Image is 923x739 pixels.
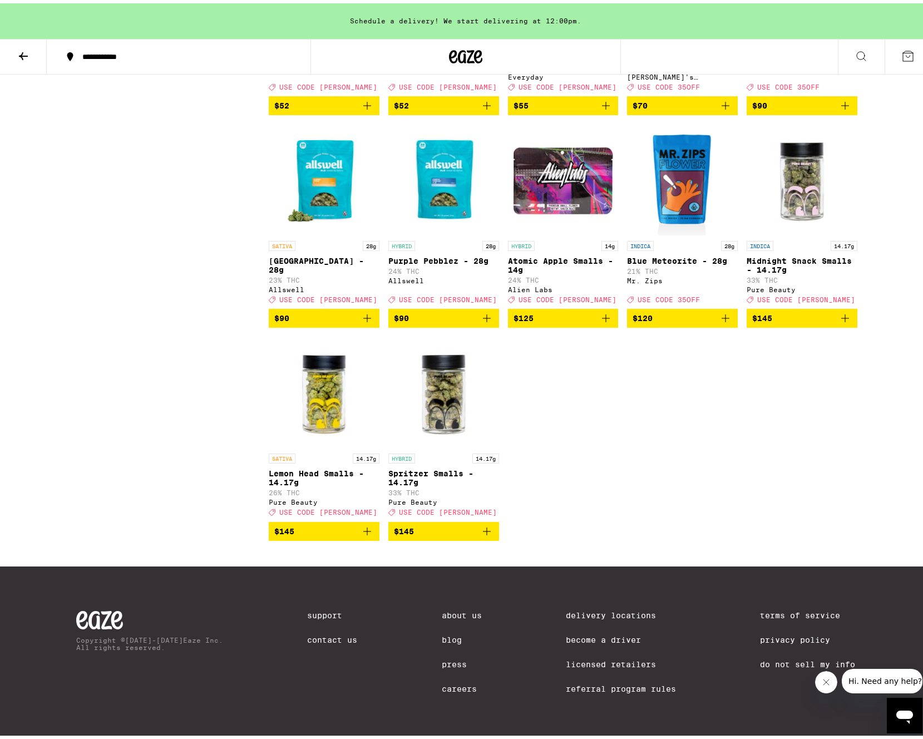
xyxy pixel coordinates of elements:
[842,666,922,690] iframe: Message from company
[757,80,820,87] span: USE CODE 35OFF
[752,98,767,107] span: $90
[269,333,379,445] img: Pure Beauty - Lemon Head Smalls - 14.17g
[269,306,379,324] button: Add to bag
[508,283,619,290] div: Alien Labs
[279,293,377,300] span: USE CODE [PERSON_NAME]
[721,238,738,248] p: 28g
[508,93,619,112] button: Add to bag
[638,80,700,87] span: USE CODE 35OFF
[627,274,738,281] div: Mr. Zips
[269,450,295,460] p: SATIVA
[601,238,618,248] p: 14g
[508,238,535,248] p: HYBRID
[269,466,379,484] p: Lemon Head Smalls - 14.17g
[519,293,616,300] span: USE CODE [PERSON_NAME]
[269,519,379,538] button: Add to bag
[269,93,379,112] button: Add to bag
[508,306,619,324] button: Add to bag
[388,264,499,272] p: 24% THC
[633,98,648,107] span: $70
[514,98,529,107] span: $55
[514,311,534,319] span: $125
[388,333,499,445] img: Pure Beauty - Spritzer Smalls - 14.17g
[627,121,738,306] a: Open page for Blue Meteorite - 28g from Mr. Zips
[388,253,499,262] p: Purple Pebblez - 28g
[394,311,409,319] span: $90
[76,633,223,648] p: Copyright © [DATE]-[DATE] Eaze Inc. All rights reserved.
[747,253,857,271] p: Midnight Snack Smalls - 14.17g
[442,681,482,690] a: Careers
[388,121,499,306] a: Open page for Purple Pebblez - 28g from Allswell
[269,238,295,248] p: SATIVA
[747,238,773,248] p: INDICA
[307,608,357,617] a: Support
[482,238,499,248] p: 28g
[399,293,497,300] span: USE CODE [PERSON_NAME]
[394,98,409,107] span: $52
[566,632,676,641] a: Become a Driver
[760,608,855,617] a: Terms of Service
[757,293,855,300] span: USE CODE [PERSON_NAME]
[388,486,499,493] p: 33% THC
[627,264,738,272] p: 21% THC
[274,98,289,107] span: $52
[519,80,616,87] span: USE CODE [PERSON_NAME]
[388,121,499,232] img: Allswell - Purple Pebblez - 28g
[307,632,357,641] a: Contact Us
[442,632,482,641] a: Blog
[442,608,482,617] a: About Us
[269,486,379,493] p: 26% THC
[269,333,379,518] a: Open page for Lemon Head Smalls - 14.17g from Pure Beauty
[399,506,497,513] span: USE CODE [PERSON_NAME]
[388,93,499,112] button: Add to bag
[752,311,772,319] span: $145
[388,306,499,324] button: Add to bag
[269,495,379,502] div: Pure Beauty
[388,495,499,502] div: Pure Beauty
[627,121,738,232] img: Mr. Zips - Blue Meteorite - 28g
[747,121,857,232] img: Pure Beauty - Midnight Snack Smalls - 14.17g
[627,70,738,77] div: [PERSON_NAME]'s Medicinals
[508,121,619,232] img: Alien Labs - Atomic Apple Smalls - 14g
[566,608,676,617] a: Delivery Locations
[747,283,857,290] div: Pure Beauty
[815,668,837,690] iframe: Close message
[279,80,377,87] span: USE CODE [PERSON_NAME]
[831,238,857,248] p: 14.17g
[388,519,499,538] button: Add to bag
[638,293,700,300] span: USE CODE 35OFF
[747,306,857,324] button: Add to bag
[394,524,414,533] span: $145
[747,273,857,280] p: 33% THC
[442,657,482,666] a: Press
[566,681,676,690] a: Referral Program Rules
[760,632,855,641] a: Privacy Policy
[887,694,922,730] iframe: Button to launch messaging window
[627,253,738,262] p: Blue Meteorite - 28g
[269,253,379,271] p: [GEOGRAPHIC_DATA] - 28g
[760,657,855,666] a: Do Not Sell My Info
[747,121,857,306] a: Open page for Midnight Snack Smalls - 14.17g from Pure Beauty
[627,93,738,112] button: Add to bag
[508,70,619,77] div: Everyday
[274,524,294,533] span: $145
[747,93,857,112] button: Add to bag
[388,274,499,281] div: Allswell
[388,450,415,460] p: HYBRID
[472,450,499,460] p: 14.17g
[279,506,377,513] span: USE CODE [PERSON_NAME]
[353,450,379,460] p: 14.17g
[399,80,497,87] span: USE CODE [PERSON_NAME]
[388,333,499,518] a: Open page for Spritzer Smalls - 14.17g from Pure Beauty
[269,121,379,306] a: Open page for Garden Grove - 28g from Allswell
[508,253,619,271] p: Atomic Apple Smalls - 14g
[274,311,289,319] span: $90
[363,238,379,248] p: 28g
[388,238,415,248] p: HYBRID
[269,273,379,280] p: 23% THC
[627,238,654,248] p: INDICA
[269,121,379,232] img: Allswell - Garden Grove - 28g
[388,466,499,484] p: Spritzer Smalls - 14.17g
[508,273,619,280] p: 24% THC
